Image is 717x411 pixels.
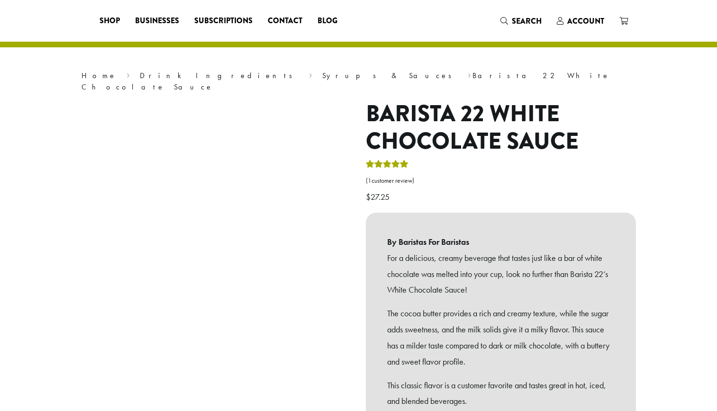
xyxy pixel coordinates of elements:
[366,191,371,202] span: $
[512,16,542,27] span: Search
[82,71,117,80] a: Home
[366,159,408,173] div: Rated 5.00 out of 5
[140,71,299,80] a: Drink Ingredients
[387,377,615,410] p: This classic flavor is a customer favorite and tastes great in hot, iced, and blended beverages.
[549,13,612,29] a: Account
[268,15,302,27] span: Contact
[260,13,310,28] a: Contact
[92,13,127,28] a: Shop
[127,67,130,81] span: ›
[468,67,471,81] span: ›
[387,305,615,369] p: The cocoa butter provides a rich and creamy texture, while the sugar adds sweetness, and the milk...
[567,16,604,27] span: Account
[322,71,458,80] a: Syrups & Sauces
[366,176,636,186] a: (1customer review)
[368,177,372,185] span: 1
[387,234,615,250] b: By Baristas For Baristas
[127,13,187,28] a: Businesses
[493,13,549,29] a: Search
[366,191,392,202] bdi: 27.25
[387,250,615,298] p: For a delicious, creamy beverage that tastes just like a bar of white chocolate was melted into y...
[135,15,179,27] span: Businesses
[366,100,636,155] h1: Barista 22 White Chocolate Sauce
[309,67,312,81] span: ›
[100,15,120,27] span: Shop
[318,15,337,27] span: Blog
[194,15,253,27] span: Subscriptions
[310,13,345,28] a: Blog
[82,70,636,93] nav: Breadcrumb
[187,13,260,28] a: Subscriptions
